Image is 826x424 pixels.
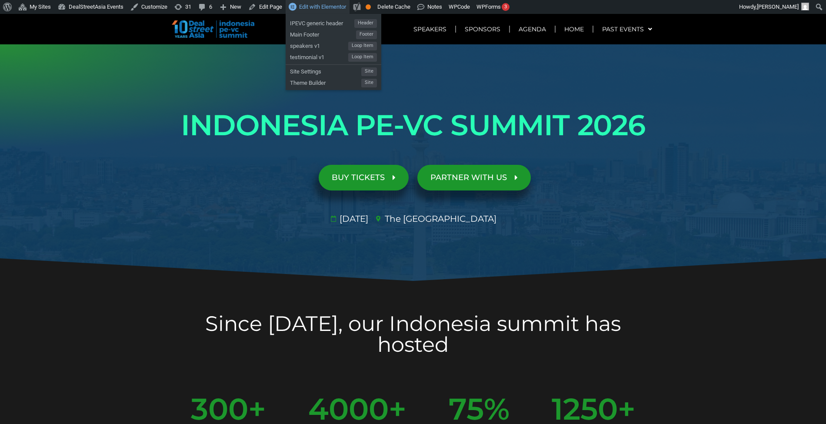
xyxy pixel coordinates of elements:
[348,53,377,62] span: Loop Item
[286,50,381,62] a: testimonial v1Loop Item
[361,67,377,76] span: Site
[552,394,618,424] span: 1250
[361,79,377,87] span: Site
[332,174,385,182] span: BUY TICKETS
[286,65,381,76] a: Site SettingsSite
[290,65,361,76] span: Site Settings
[290,17,354,28] span: IPEVC generic header
[290,39,348,50] span: speakers v1
[430,174,507,182] span: PARTNER WITH US
[286,76,381,87] a: Theme BuilderSite
[757,3,799,10] span: [PERSON_NAME]
[502,3,510,11] div: 3
[484,394,510,424] span: %
[337,212,368,225] span: [DATE]​
[290,50,348,62] span: testimonial v1
[354,19,377,28] span: Header
[593,19,661,39] a: Past Events
[286,39,381,50] a: speakers v1Loop Item
[290,76,361,87] span: Theme Builder
[319,165,409,190] a: BUY TICKETS
[290,28,356,39] span: Main Footer
[366,4,371,10] div: OK
[618,394,636,424] span: +
[170,313,656,355] h2: Since [DATE], our Indonesia summit has hosted
[389,394,406,424] span: +
[170,101,656,150] h1: INDONESIA PE-VC SUMMIT 2026
[556,19,593,39] a: Home
[248,394,266,424] span: +
[286,17,381,28] a: IPEVC generic headerHeader
[510,19,555,39] a: Agenda
[348,42,377,50] span: Loop Item
[308,394,389,424] span: 4000
[299,3,346,10] span: Edit with Elementor
[191,394,248,424] span: 300
[456,19,509,39] a: Sponsors
[405,19,455,39] a: Speakers
[449,394,484,424] span: 75
[356,30,377,39] span: Footer
[417,165,531,190] a: PARTNER WITH US
[286,28,381,39] a: Main FooterFooter
[383,212,496,225] span: The [GEOGRAPHIC_DATA]​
